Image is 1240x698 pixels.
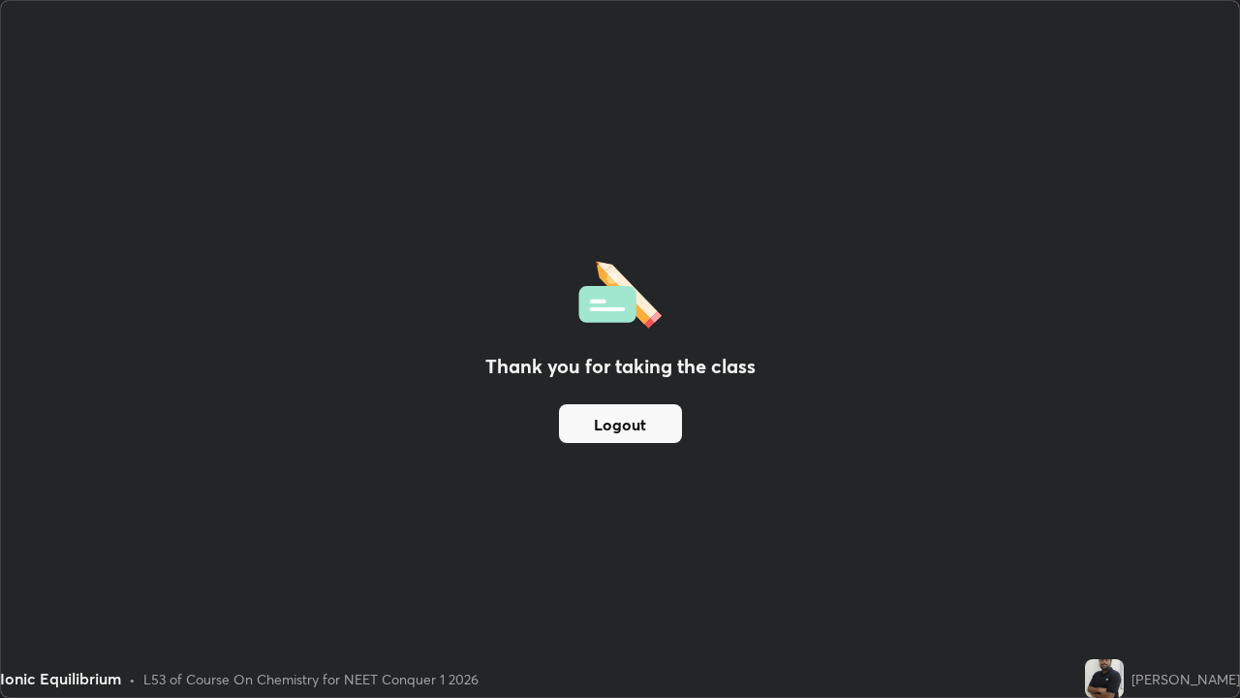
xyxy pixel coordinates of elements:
div: [PERSON_NAME] [1131,669,1240,689]
img: offlineFeedback.1438e8b3.svg [578,255,662,329]
div: L53 of Course On Chemistry for NEET Conquer 1 2026 [143,669,479,689]
h2: Thank you for taking the class [485,352,756,381]
img: faa59a2d31d341bfac7998e9f8798381.jpg [1085,659,1124,698]
div: • [129,669,136,689]
button: Logout [559,404,682,443]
